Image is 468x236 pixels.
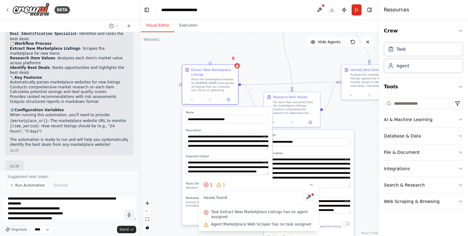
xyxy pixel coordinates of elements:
div: Extract New Marketplace Listings [191,68,236,77]
li: - Scrapes the marketplace for new items [10,46,129,56]
button: No output available [282,120,301,125]
strong: Workflow Process [15,41,52,46]
button: zoom in [143,199,151,207]
li: - The marketplace website URL to monitor [10,119,129,124]
p: Suggested next steps: [7,174,131,179]
div: Version 1 [144,37,160,42]
span: 1 [210,182,213,188]
button: Open in editor [262,134,268,140]
div: Task [396,46,406,52]
h4: Resources [384,6,409,14]
button: Hide Agents [307,37,344,47]
span: Task Extract New Marketplace Listings has no agent assigned [211,209,314,219]
span: Improve [11,227,27,232]
li: - How recent listings should be (e.g., "24 hours", "3 days") [10,124,129,134]
div: 16:38 [10,164,19,169]
button: Hide left sidebar [142,6,151,14]
button: Start a new chat [124,22,134,30]
p: When running this automation, you'll need to provide: [10,113,129,118]
label: Name [268,133,351,137]
li: - Analyzes each item's market value across platforms [10,56,129,65]
button: Dismiss [50,181,71,190]
strong: Configuration Variables [15,108,64,112]
span: Send [119,227,129,232]
li: Provides ranked recommendations with risk assessments [10,95,129,99]
button: Open in side panel [302,120,318,125]
h2: 📋 [10,41,129,46]
div: Analyze the marketplace listings against the researched market values to identify the best deals.... [350,73,395,88]
button: Switch to previous chat [106,22,121,30]
button: No output available [360,92,379,98]
code: {marketplace_url} [10,119,48,123]
span: Hide Agents [318,40,340,44]
span: Async Execution [186,182,208,185]
span: Agent Marketplace Web Scraper has no task assigned [211,222,311,227]
div: Research Item Values [273,95,307,99]
button: No output available [201,97,220,103]
h2: 🔧 [10,75,129,80]
div: Identify Best DealsAnalyze the marketplace listings against the researched market values to ident... [341,65,398,100]
button: Hide right sidebar [365,6,374,14]
p: Whether the task should be executed asynchronously. [268,225,342,228]
code: Deal Identification Specialist [10,32,77,36]
button: zoom out [143,207,151,215]
button: Integrations [384,161,463,177]
button: Open in editor [344,199,350,204]
span: Run Automation [15,183,45,188]
div: BETA [54,6,70,14]
div: 16:37 [10,148,129,153]
li: Outputs structured reports in markdown format [10,99,129,104]
button: Crew [384,22,463,40]
code: {time_period} [10,124,39,129]
button: Delete node [229,54,237,62]
div: Research Item ValuesFor each item extracted from the marketplace listings, conduct comprehensive ... [264,92,321,127]
div: React Flow controls [143,199,151,231]
a: React Flow attribution [361,231,378,235]
g: Edge from 5da99f59-e545-4e30-9339-df421a806fd0 to 2865afb5-0188-4a1d-b04c-a9dc30558969 [241,82,261,112]
h2: ⚙️ [10,108,129,113]
button: Open in side panel [221,97,236,103]
div: Agent [396,63,409,69]
button: Open in editor [344,157,350,162]
li: - Identifies and ranks the best deals [10,32,129,41]
p: Whether the task should be executed asynchronously. [186,186,260,190]
button: 11 [199,179,319,191]
g: Edge from 298a10db-3d0a-4f4b-b2c3-4ea80c2b85f5 to dcd1c74a-41ea-4574-8fec-173c727298bd [353,27,372,62]
strong: Extract New Marketplace Listings [10,46,80,51]
strong: Research Item Values [10,56,55,60]
div: Crew [384,40,463,78]
button: Tools [384,78,463,95]
li: - Ranks opportunities and highlights the best deals [10,65,129,75]
span: 1 [223,182,225,188]
div: For each item extracted from the marketplace listings, conduct comprehensive research to determin... [273,100,317,115]
button: Search & Research [384,177,463,193]
img: Logo [12,3,50,17]
span: Dismiss [54,183,68,188]
button: Click to speak your automation idea [124,210,134,219]
p: The automation is ready to run and will help you systematically identify the best deals from any ... [10,137,129,147]
g: Edge from 2865afb5-0188-4a1d-b04c-a9dc30558969 to dcd1c74a-41ea-4574-8fec-173c727298bd [323,80,338,112]
label: Name [186,111,269,114]
div: Parse the marketplace website at [DOMAIN_NAME] and extract all listings that are currently live. ... [191,78,236,92]
button: Send [117,226,136,233]
button: Execution [174,19,202,32]
strong: Identify Best Deals [10,65,50,70]
div: Identify Best Deals [350,68,380,72]
button: Open in editor [262,160,268,166]
button: Database & Data [384,128,463,144]
button: Visual Editor [141,19,174,32]
label: Expected Output [268,193,351,197]
strong: Key Features [15,75,42,80]
li: Automatically parses marketplace websites for new listings [10,80,129,85]
span: Issues found [204,195,227,200]
button: toggle interactivity [143,223,151,231]
button: File & Document [384,144,463,160]
button: AI & Machine Learning [384,112,463,128]
div: Tools [384,95,463,215]
li: Calculates potential savings and deal quality scores [10,90,129,95]
button: Web Scraping & Browsing [384,193,463,209]
button: Run Automation [7,181,48,190]
button: Improve [2,225,29,234]
li: Conducts comprehensive market research on each item [10,85,129,90]
nav: breadcrumb [161,7,212,13]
